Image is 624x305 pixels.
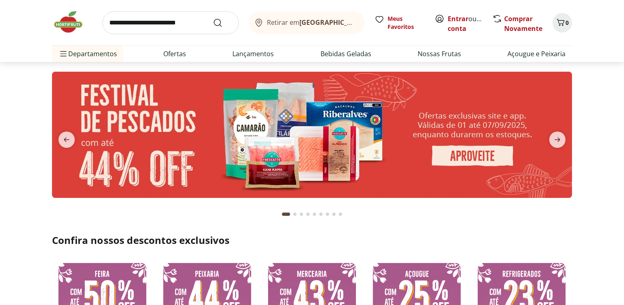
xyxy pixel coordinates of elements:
a: Nossas Frutas [418,49,461,59]
button: next [543,132,572,148]
button: Go to page 9 from fs-carousel [337,204,344,224]
button: previous [52,132,81,148]
a: Bebidas Geladas [321,49,371,59]
button: Current page from fs-carousel [280,204,292,224]
button: Go to page 2 from fs-carousel [292,204,298,224]
button: Menu [58,44,68,64]
img: Hortifruti [52,10,93,34]
a: Meus Favoritos [375,15,425,31]
button: Submit Search [213,18,232,28]
span: Retirar em [267,19,357,26]
button: Go to page 3 from fs-carousel [298,204,305,224]
button: Go to page 6 from fs-carousel [318,204,324,224]
a: Ofertas [163,49,186,59]
button: Go to page 7 from fs-carousel [324,204,331,224]
a: Entrar [448,14,468,23]
h2: Confira nossos descontos exclusivos [52,234,572,247]
button: Go to page 5 from fs-carousel [311,204,318,224]
a: Criar conta [448,14,492,33]
span: 0 [565,19,569,26]
a: Lançamentos [232,49,274,59]
button: Retirar em[GEOGRAPHIC_DATA]/[GEOGRAPHIC_DATA] [249,11,365,34]
input: search [102,11,239,34]
button: Go to page 8 from fs-carousel [331,204,337,224]
b: [GEOGRAPHIC_DATA]/[GEOGRAPHIC_DATA] [299,18,436,27]
a: Açougue e Peixaria [507,49,565,59]
span: Departamentos [58,44,117,64]
button: Go to page 4 from fs-carousel [305,204,311,224]
span: Meus Favoritos [388,15,425,31]
a: Comprar Novamente [504,14,542,33]
button: Carrinho [552,13,572,33]
img: pescados [52,72,572,198]
span: ou [448,14,484,33]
